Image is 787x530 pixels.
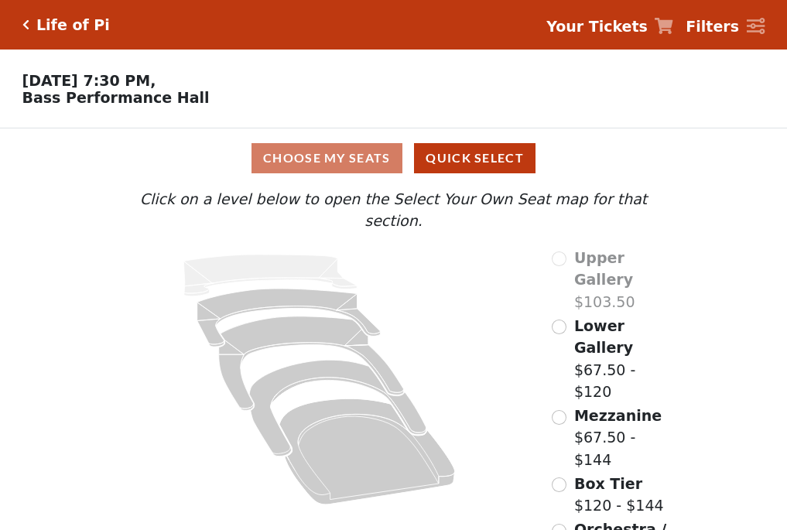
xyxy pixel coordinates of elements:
span: Lower Gallery [574,317,633,357]
label: $67.50 - $144 [574,405,678,471]
span: Box Tier [574,475,642,492]
strong: Filters [686,18,739,35]
p: Click on a level below to open the Select Your Own Seat map for that section. [109,188,677,232]
path: Orchestra / Parterre Circle - Seats Available: 38 [280,398,456,504]
a: Click here to go back to filters [22,19,29,30]
span: Mezzanine [574,407,662,424]
label: $103.50 [574,247,678,313]
button: Quick Select [414,143,536,173]
label: $67.50 - $120 [574,315,678,403]
path: Upper Gallery - Seats Available: 0 [184,255,358,296]
strong: Your Tickets [546,18,648,35]
a: Filters [686,15,765,38]
h5: Life of Pi [36,16,110,34]
a: Your Tickets [546,15,673,38]
path: Lower Gallery - Seats Available: 129 [197,289,381,347]
span: Upper Gallery [574,249,633,289]
label: $120 - $144 [574,473,664,517]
